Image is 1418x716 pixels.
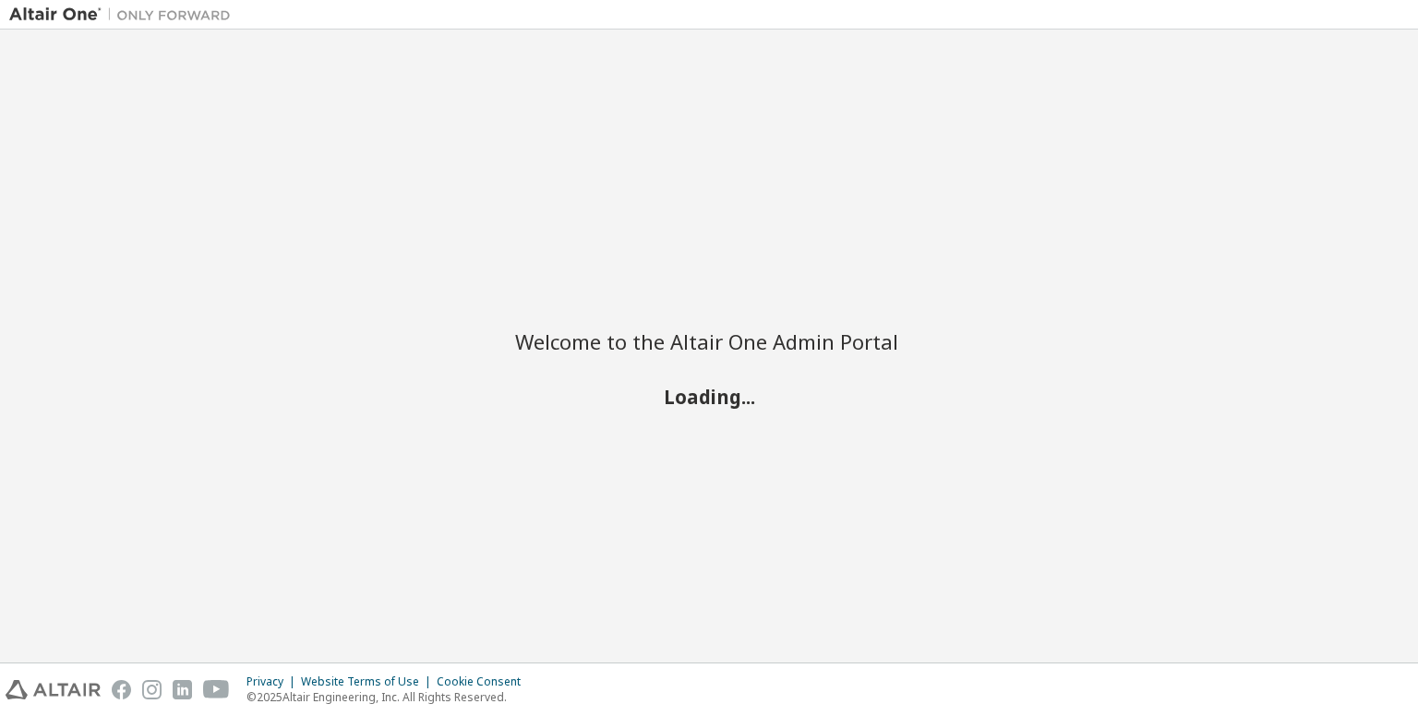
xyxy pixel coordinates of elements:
[112,680,131,699] img: facebook.svg
[246,674,301,689] div: Privacy
[203,680,230,699] img: youtube.svg
[9,6,240,24] img: Altair One
[142,680,162,699] img: instagram.svg
[6,680,101,699] img: altair_logo.svg
[173,680,192,699] img: linkedin.svg
[515,385,903,409] h2: Loading...
[515,328,903,354] h2: Welcome to the Altair One Admin Portal
[301,674,437,689] div: Website Terms of Use
[437,674,532,689] div: Cookie Consent
[246,689,532,705] p: © 2025 Altair Engineering, Inc. All Rights Reserved.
